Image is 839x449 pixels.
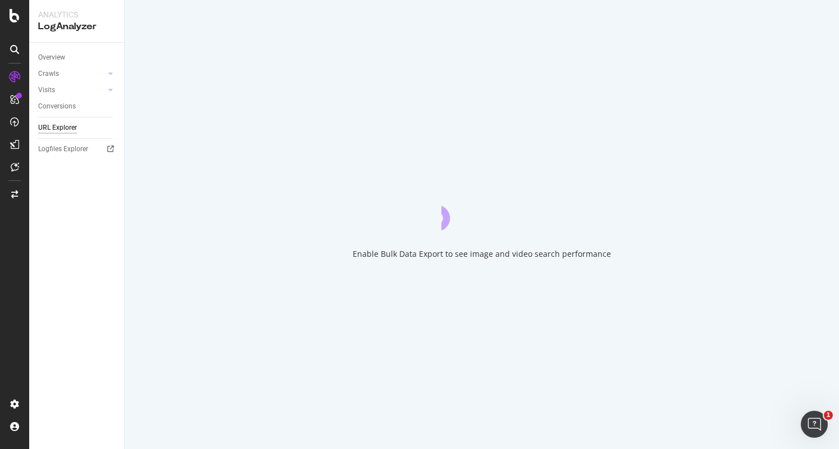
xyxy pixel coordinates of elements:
[38,68,105,80] a: Crawls
[38,101,76,112] div: Conversions
[38,84,55,96] div: Visits
[38,52,116,64] a: Overview
[441,190,522,230] div: animation
[353,248,611,260] div: Enable Bulk Data Export to see image and video search performance
[38,143,116,155] a: Logfiles Explorer
[824,411,833,420] span: 1
[38,143,88,155] div: Logfiles Explorer
[38,20,115,33] div: LogAnalyzer
[38,68,59,80] div: Crawls
[38,122,116,134] a: URL Explorer
[38,84,105,96] a: Visits
[38,122,77,134] div: URL Explorer
[38,9,115,20] div: Analytics
[38,101,116,112] a: Conversions
[801,411,828,438] iframe: Intercom live chat
[38,52,65,64] div: Overview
